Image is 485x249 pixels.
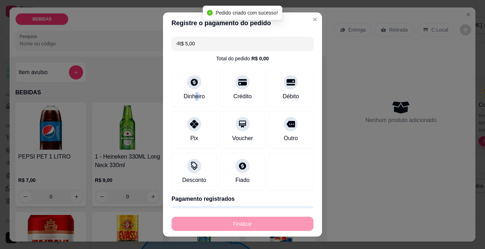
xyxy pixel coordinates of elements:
[251,55,269,62] div: R$ 0,00
[176,37,309,51] input: Ex.: hambúrguer de cordeiro
[207,10,213,16] span: check-circle
[216,10,278,16] span: Pedido criado com sucesso!
[284,134,298,143] div: Outro
[283,92,299,101] div: Débito
[163,12,322,34] header: Registre o pagamento do pedido
[232,134,253,143] div: Voucher
[182,176,206,184] div: Desconto
[233,92,252,101] div: Crédito
[235,176,250,184] div: Fiado
[190,134,198,143] div: Pix
[171,195,314,203] p: Pagamento registrados
[184,92,205,101] div: Dinheiro
[309,14,321,25] button: Close
[216,55,269,62] div: Total do pedido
